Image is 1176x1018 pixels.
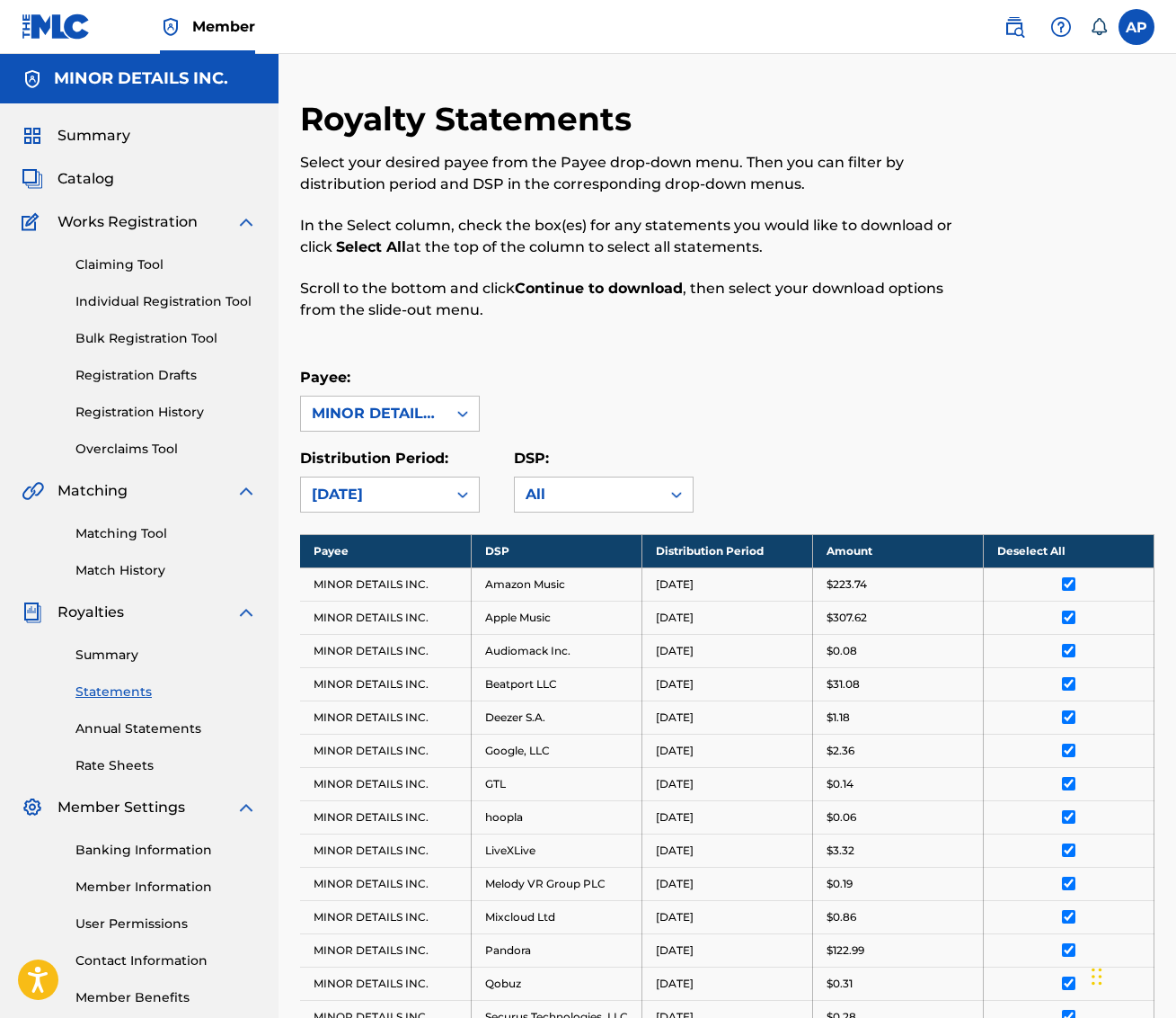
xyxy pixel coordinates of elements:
td: [DATE] [641,734,812,767]
img: search [1004,16,1025,38]
td: LiveXLive [471,834,641,867]
td: [DATE] [641,900,812,933]
td: MINOR DETAILS INC. [300,634,471,667]
td: MINOR DETAILS INC. [300,800,471,834]
img: Works Registration [22,211,45,233]
img: MLC Logo [22,13,91,40]
td: MINOR DETAILS INC. [300,900,471,933]
p: $0.19 [827,876,853,892]
p: Scroll to the bottom and click , then select your download options from the slide-out menu. [300,278,958,321]
a: Contact Information [75,951,257,970]
p: $122.99 [827,942,864,959]
span: Member Settings [57,797,185,818]
th: Amount [812,534,983,567]
td: Deezer S.A. [471,701,641,734]
td: Amazon Music [471,567,641,601]
strong: Select All [336,238,406,255]
img: Royalties [22,602,43,623]
td: [DATE] [641,701,812,734]
span: Member [192,16,255,37]
h5: MINOR DETAILS INC. [54,68,228,89]
td: Audiomack Inc. [471,634,641,667]
img: expand [235,797,257,818]
div: All [526,484,650,505]
span: Royalties [57,602,124,623]
td: [DATE] [641,767,812,800]
td: Pandora [471,933,641,967]
iframe: Chat Widget [1086,932,1176,1018]
td: [DATE] [641,867,812,900]
img: expand [235,602,257,623]
iframe: Resource Center [1126,698,1176,843]
a: Bulk Registration Tool [75,329,257,348]
a: CatalogCatalog [22,168,114,190]
strong: Continue to download [515,280,683,297]
a: Statements [75,683,257,701]
img: Member Settings [22,797,43,818]
p: Select your desired payee from the Payee drop-down menu. Then you can filter by distribution peri... [300,152,958,195]
h2: Royalty Statements [300,99,641,139]
div: Help [1043,9,1079,45]
td: [DATE] [641,800,812,834]
a: Match History [75,561,257,580]
img: help [1050,16,1072,38]
td: MINOR DETAILS INC. [300,867,471,900]
td: [DATE] [641,634,812,667]
td: Beatport LLC [471,667,641,701]
td: Apple Music [471,601,641,634]
a: Public Search [996,9,1032,45]
img: expand [235,480,257,502]
td: [DATE] [641,601,812,634]
span: Summary [57,125,130,147]
p: $223.74 [827,576,867,593]
td: GTL [471,767,641,800]
td: hoopla [471,800,641,834]
a: Claiming Tool [75,255,257,274]
a: Registration Drafts [75,366,257,385]
a: Individual Registration Tool [75,292,257,311]
span: Works Registration [57,211,198,233]
td: MINOR DETAILS INC. [300,667,471,701]
div: MINOR DETAILS INC. [312,403,436,424]
td: Qobuz [471,967,641,1000]
a: SummarySummary [22,125,130,147]
td: MINOR DETAILS INC. [300,933,471,967]
td: MINOR DETAILS INC. [300,967,471,1000]
td: Google, LLC [471,734,641,767]
td: [DATE] [641,967,812,1000]
img: Catalog [22,168,43,190]
img: Matching [22,480,44,502]
p: $2.36 [827,743,854,759]
a: Annual Statements [75,719,257,738]
label: DSP: [514,450,549,467]
p: $31.08 [827,676,860,692]
p: $1.18 [827,710,850,726]
td: MINOR DETAILS INC. [300,701,471,734]
p: $0.14 [827,776,853,792]
label: Distribution Period: [300,450,448,467]
td: MINOR DETAILS INC. [300,834,471,867]
td: [DATE] [641,667,812,701]
img: Summary [22,125,43,147]
img: Top Rightsholder [160,16,181,38]
td: MINOR DETAILS INC. [300,601,471,634]
p: $0.86 [827,909,856,925]
td: [DATE] [641,834,812,867]
th: Deselect All [983,534,1154,567]
p: $3.32 [827,843,854,859]
td: [DATE] [641,933,812,967]
td: [DATE] [641,567,812,601]
p: $0.31 [827,976,853,992]
img: Accounts [22,68,43,90]
td: MINOR DETAILS INC. [300,767,471,800]
div: User Menu [1119,9,1154,45]
th: Distribution Period [641,534,812,567]
p: $307.62 [827,610,867,626]
a: Banking Information [75,841,257,860]
p: In the Select column, check the box(es) for any statements you would like to download or click at... [300,215,958,258]
a: User Permissions [75,915,257,933]
td: MINOR DETAILS INC. [300,734,471,767]
td: MINOR DETAILS INC. [300,567,471,601]
p: $0.08 [827,643,857,659]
